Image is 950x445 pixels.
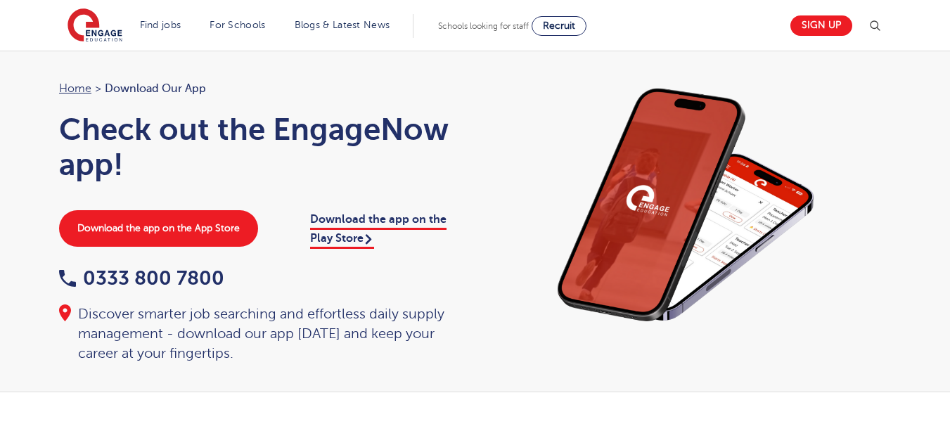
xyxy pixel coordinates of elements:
[532,16,586,36] a: Recruit
[59,112,461,182] h1: Check out the EngageNow app!
[59,267,224,289] a: 0333 800 7800
[438,21,529,31] span: Schools looking for staff
[543,20,575,31] span: Recruit
[95,82,101,95] span: >
[295,20,390,30] a: Blogs & Latest News
[210,20,265,30] a: For Schools
[140,20,181,30] a: Find jobs
[59,210,258,247] a: Download the app on the App Store
[310,213,447,248] a: Download the app on the Play Store
[59,82,91,95] a: Home
[59,79,461,98] nav: breadcrumb
[59,304,461,363] div: Discover smarter job searching and effortless daily supply management - download our app [DATE] a...
[790,15,852,36] a: Sign up
[105,79,206,98] span: Download our app
[68,8,122,44] img: Engage Education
